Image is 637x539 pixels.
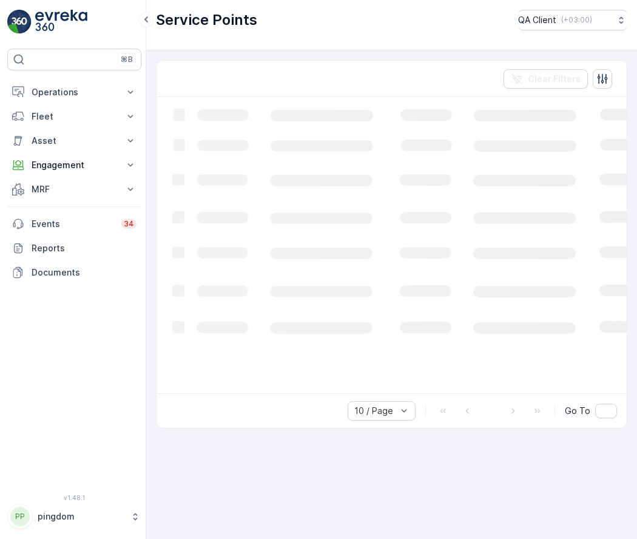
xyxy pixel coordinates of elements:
p: pingdom [38,510,124,523]
button: Asset [7,129,141,153]
a: Reports [7,236,141,260]
p: Asset [32,135,117,147]
p: ⌘B [121,55,133,64]
p: Reports [32,242,136,254]
span: Go To [565,405,590,417]
img: logo_light-DOdMpM7g.png [35,10,87,34]
p: 34 [124,219,134,229]
p: Documents [32,266,136,279]
button: QA Client(+03:00) [518,10,627,30]
button: Operations [7,80,141,104]
button: Fleet [7,104,141,129]
p: ( +03:00 ) [561,15,592,25]
p: Events [32,218,114,230]
button: MRF [7,177,141,202]
span: v 1.48.1 [7,494,141,501]
p: Engagement [32,159,117,171]
a: Documents [7,260,141,285]
img: logo [7,10,32,34]
p: QA Client [518,14,556,26]
p: Fleet [32,110,117,123]
button: PPpingdom [7,504,141,529]
a: Events34 [7,212,141,236]
button: Clear Filters [504,69,588,89]
p: Clear Filters [528,73,581,85]
button: Engagement [7,153,141,177]
div: PP [10,507,30,526]
p: Service Points [156,10,257,30]
p: Operations [32,86,117,98]
p: MRF [32,183,117,195]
